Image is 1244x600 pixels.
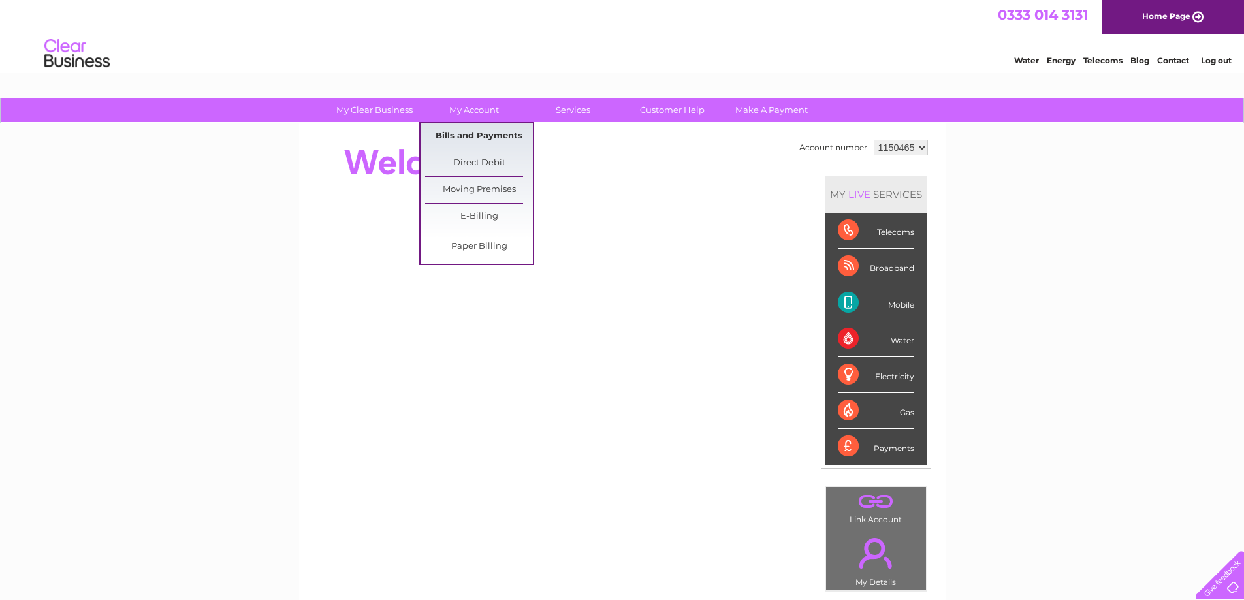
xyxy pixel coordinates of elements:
[1047,55,1076,65] a: Energy
[838,285,914,321] div: Mobile
[829,530,923,576] a: .
[425,234,533,260] a: Paper Billing
[838,249,914,285] div: Broadband
[1157,55,1189,65] a: Contact
[519,98,627,122] a: Services
[838,321,914,357] div: Water
[825,486,927,528] td: Link Account
[718,98,825,122] a: Make A Payment
[425,150,533,176] a: Direct Debit
[314,7,931,63] div: Clear Business is a trading name of Verastar Limited (registered in [GEOGRAPHIC_DATA] No. 3667643...
[796,136,870,159] td: Account number
[998,7,1088,23] a: 0333 014 3131
[425,204,533,230] a: E-Billing
[825,176,927,213] div: MY SERVICES
[838,393,914,429] div: Gas
[1130,55,1149,65] a: Blog
[321,98,428,122] a: My Clear Business
[425,177,533,203] a: Moving Premises
[1083,55,1123,65] a: Telecoms
[838,213,914,249] div: Telecoms
[425,123,533,150] a: Bills and Payments
[618,98,726,122] a: Customer Help
[1201,55,1232,65] a: Log out
[838,429,914,464] div: Payments
[420,98,528,122] a: My Account
[44,34,110,74] img: logo.png
[846,188,873,200] div: LIVE
[1014,55,1039,65] a: Water
[838,357,914,393] div: Electricity
[825,527,927,591] td: My Details
[829,490,923,513] a: .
